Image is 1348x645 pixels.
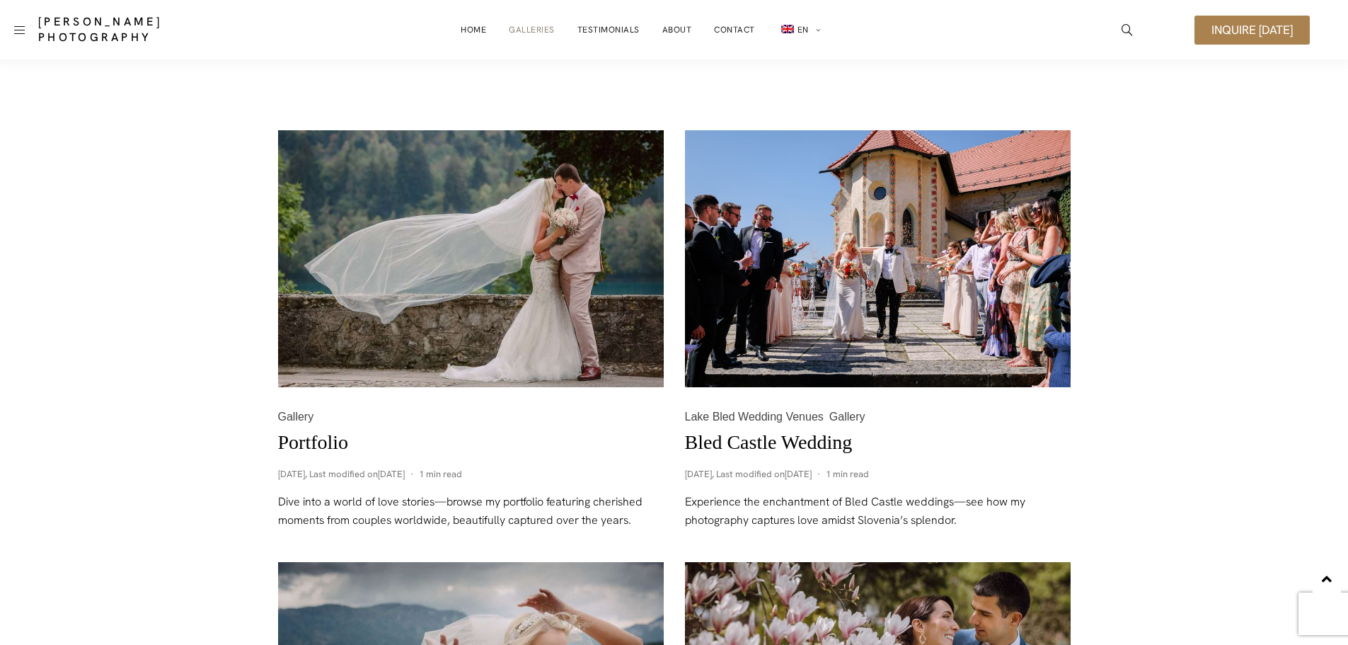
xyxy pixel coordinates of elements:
a: Bled Castle Wedding [685,431,853,453]
a: Contact [714,16,755,44]
time: [DATE] [685,468,712,480]
a: [DATE], Last modified on[DATE] [278,468,405,480]
p: Experience the enchantment of Bled Castle weddings—see how my photography captures love amidst Sl... [685,493,1071,530]
a: icon-magnifying-glass34 [1114,17,1140,42]
a: [PERSON_NAME] Photography [38,14,267,45]
a: About [662,16,692,44]
a: Lake Bled Wedding Venues [685,409,826,425]
img: EN [781,25,794,33]
a: Gallery [278,409,317,425]
img: Bled Castle Wedding [685,130,1071,388]
a: en_GBEN [778,16,821,45]
a: Galleries [509,16,555,44]
a: Gallery [826,409,868,425]
time: [DATE] [378,468,405,480]
time: [DATE] [785,468,812,480]
a: Testimonials [577,16,640,44]
time: [DATE] [278,468,305,480]
img: Portfolio [278,130,664,388]
span: 1 min read [419,467,462,481]
span: Inquire [DATE] [1211,24,1293,36]
a: Portfolio [278,431,349,453]
a: Home [461,16,486,44]
p: Dive into a world of love stories—browse my portfolio featuring cherished moments from couples wo... [278,493,664,530]
a: Inquire [DATE] [1194,16,1310,45]
a: [DATE], Last modified on[DATE] [685,468,812,480]
span: 1 min read [826,467,869,481]
span: EN [797,24,809,35]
